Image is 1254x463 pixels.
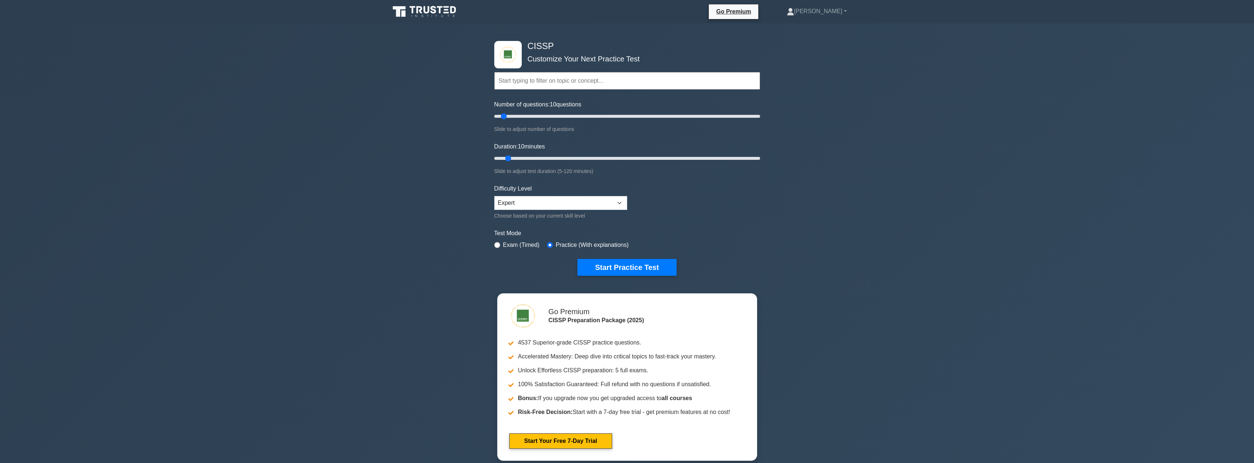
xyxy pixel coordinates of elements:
[577,259,676,276] button: Start Practice Test
[712,7,755,16] a: Go Premium
[525,41,724,52] h4: CISSP
[494,167,760,176] div: Slide to adjust test duration (5-120 minutes)
[494,229,760,238] label: Test Mode
[494,72,760,90] input: Start typing to filter on topic or concept...
[494,100,581,109] label: Number of questions: questions
[494,184,532,193] label: Difficulty Level
[494,211,627,220] div: Choose based on your current skill level
[509,433,612,449] a: Start Your Free 7-Day Trial
[494,142,545,151] label: Duration: minutes
[518,143,524,150] span: 10
[556,241,629,249] label: Practice (With explanations)
[494,125,760,133] div: Slide to adjust number of questions
[503,241,540,249] label: Exam (Timed)
[550,101,557,108] span: 10
[769,4,864,19] a: [PERSON_NAME]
